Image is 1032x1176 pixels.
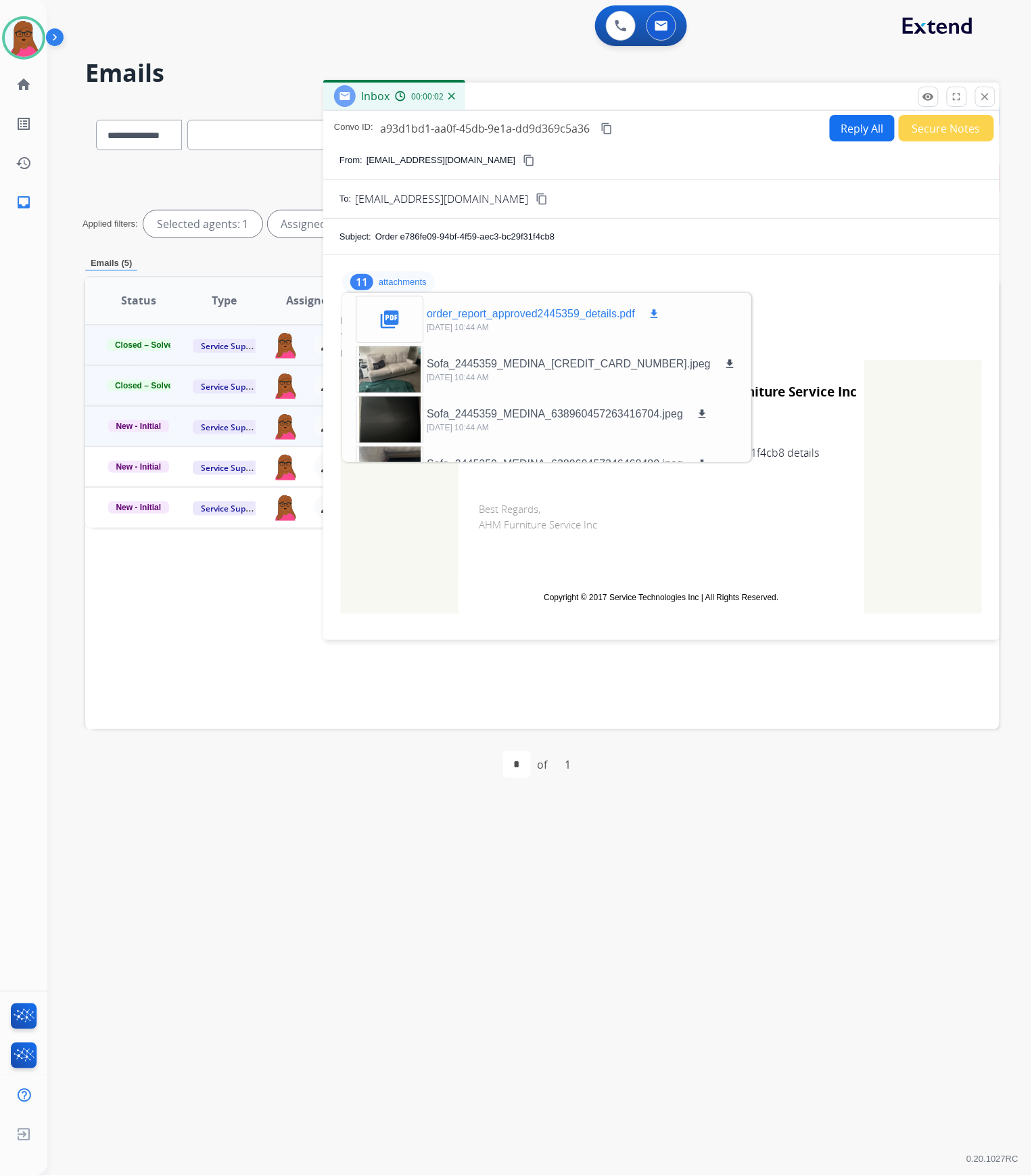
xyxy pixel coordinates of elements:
[339,154,362,167] p: From:
[16,116,32,132] mat-icon: list_alt
[979,91,991,103] mat-icon: close
[951,91,963,103] mat-icon: fullscreen
[273,413,298,440] img: agent-avatar
[108,420,170,432] span: New - Initial
[648,308,660,320] mat-icon: download
[193,461,270,475] span: Service Support
[341,314,982,327] div: From:
[320,459,336,475] mat-icon: person_remove
[536,193,548,205] mat-icon: content_copy
[16,155,32,171] mat-icon: history
[427,322,662,333] p: [DATE] 10:44 AM
[83,217,138,231] p: Applied filters:
[341,346,982,360] div: Date:
[375,230,555,244] p: Order e786fe09-94bf-4f59-aec3-bc29f31f4cb8
[427,356,711,372] p: Sofa_2445359_MEDINA_[CREDIT_CARD_NUMBER].jpeg
[107,380,186,392] span: Closed – Solved
[361,89,390,104] span: Inbox
[273,332,298,359] img: agent-avatar
[339,192,351,206] p: To:
[5,19,43,57] img: avatar
[320,337,336,353] mat-icon: person_remove
[379,309,400,330] mat-icon: picture_as_pdf
[523,154,535,166] mat-icon: content_copy
[193,339,270,353] span: Service Support
[339,230,371,244] p: Subject:
[212,292,237,309] span: Type
[108,501,170,514] span: New - Initial
[899,115,994,141] button: Secure Notes
[538,756,548,773] div: of
[107,339,186,351] span: Closed – Solved
[696,408,708,420] mat-icon: download
[379,277,427,288] p: attachments
[320,378,336,394] mat-icon: person_remove
[193,501,270,516] span: Service Support
[143,210,262,238] div: Selected agents: 1
[268,210,373,238] div: Assigned to me
[427,372,738,383] p: [DATE] 10:44 AM
[350,274,373,290] div: 11
[479,591,844,604] td: Copyright © 2017 Service Technologies Inc | All Rights Reserved.
[427,306,635,322] p: order_report_approved2445359_details.pdf
[380,121,590,136] span: a93d1bd1-aa0f-45db-9e1a-dd9d369c5a36
[922,91,935,103] mat-icon: remove_red_eye
[85,60,1000,87] h2: Emails
[724,358,736,370] mat-icon: download
[16,76,32,93] mat-icon: home
[427,456,683,472] p: Sofa_2445359_MEDINA_638960457346468480.jpeg
[85,256,137,271] p: Emails (5)
[427,406,683,422] p: Sofa_2445359_MEDINA_638960457263416704.jpeg
[966,1152,1018,1168] p: 0.20.1027RC
[320,499,336,516] mat-icon: person_remove
[367,154,515,167] p: [EMAIL_ADDRESS][DOMAIN_NAME]
[341,330,982,344] div: To:
[601,122,613,135] mat-icon: content_copy
[334,120,373,137] p: Convo ID:
[16,194,32,210] mat-icon: inbox
[830,115,895,141] button: Reply All
[320,418,336,434] mat-icon: person_remove
[411,91,444,102] span: 00:00:02
[459,481,864,578] td: Best Regards, AHM Furniture Service Inc
[121,292,156,309] span: Status
[355,191,528,207] span: [EMAIL_ADDRESS][DOMAIN_NAME]
[273,494,298,521] img: agent-avatar
[286,292,333,309] span: Assignee
[555,751,582,778] div: 1
[696,458,708,470] mat-icon: download
[193,420,270,434] span: Service Support
[427,422,710,433] p: [DATE] 10:44 AM
[193,380,270,394] span: Service Support
[273,372,298,399] img: agent-avatar
[108,461,170,473] span: New - Initial
[273,453,298,480] img: agent-avatar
